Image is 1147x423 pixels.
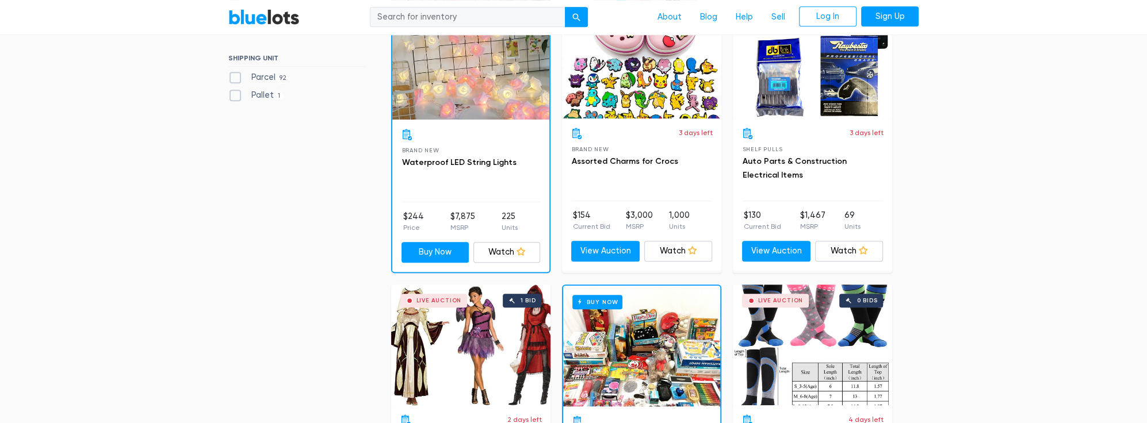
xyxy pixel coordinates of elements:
li: $3,000 [626,209,653,232]
a: Assorted Charms for Crocs [571,156,678,166]
a: Watch [644,241,713,262]
h6: SHIPPING UNIT [228,54,366,67]
li: $130 [743,209,781,232]
p: Current Bid [572,221,610,232]
span: Brand New [402,147,439,153]
span: Brand New [571,146,609,152]
div: 1 bid [520,298,536,303]
div: Live Auction [416,298,461,303]
p: 3 days left [849,128,883,138]
a: About [648,6,691,28]
li: $244 [403,210,423,233]
label: Pallet [228,89,284,102]
div: Live Auction [758,298,803,303]
div: 0 bids [857,298,878,303]
a: Log In [799,6,857,27]
p: Units [844,221,860,232]
p: Current Bid [743,221,781,232]
a: Blog [691,6,727,28]
input: Search for inventory [370,7,565,28]
li: $1,467 [800,209,825,232]
a: Auto Parts & Construction Electrical Items [742,156,846,180]
a: View Auction [571,241,640,262]
p: Price [403,222,423,233]
a: Sell [762,6,794,28]
a: Watch [815,241,884,262]
li: 1,000 [668,209,689,232]
p: 3 days left [678,128,712,138]
p: MSRP [450,222,475,233]
p: MSRP [800,221,825,232]
a: View Auction [742,241,810,262]
a: Watch [473,242,541,263]
a: Live Auction 1 bid [391,284,550,405]
a: Buy Now [563,286,720,406]
span: 92 [276,74,290,83]
p: Units [668,221,689,232]
span: 1 [274,91,284,101]
p: MSRP [626,221,653,232]
p: Units [501,222,517,233]
li: 69 [844,209,860,232]
label: Parcel [228,71,290,84]
a: Sign Up [861,6,919,27]
a: Buy Now [402,242,469,263]
li: 225 [501,210,517,233]
a: Help [727,6,762,28]
a: Live Auction 0 bids [733,284,892,405]
a: Waterproof LED String Lights [402,157,516,167]
li: $7,875 [450,210,475,233]
h6: Buy Now [572,295,622,309]
li: $154 [572,209,610,232]
span: Shelf Pulls [742,146,782,152]
a: BlueLots [228,9,300,25]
